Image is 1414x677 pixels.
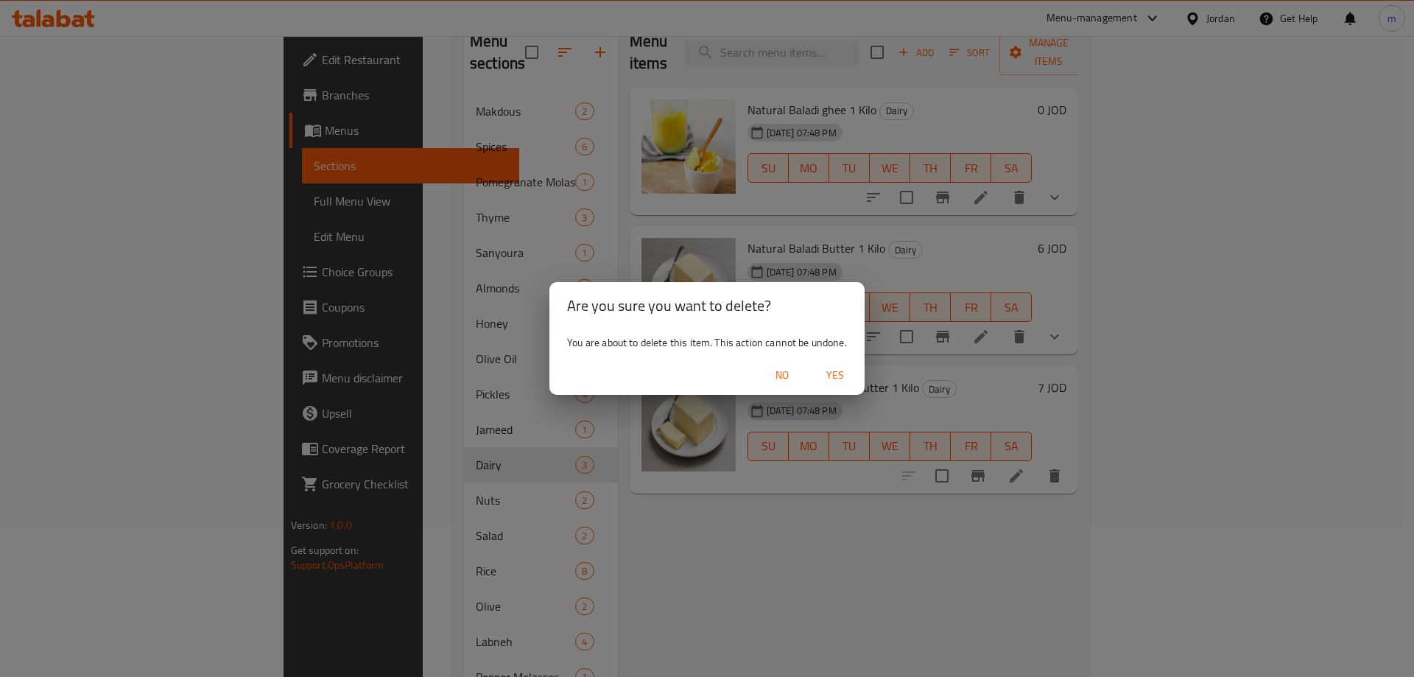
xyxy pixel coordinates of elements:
[549,329,865,356] div: You are about to delete this item. This action cannot be undone.
[817,366,853,385] span: Yes
[764,366,800,385] span: No
[567,294,847,318] h2: Are you sure you want to delete?
[759,362,806,389] button: No
[812,362,859,389] button: Yes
